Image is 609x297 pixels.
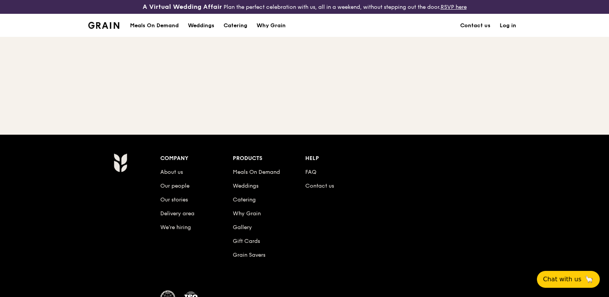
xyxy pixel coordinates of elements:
img: Grain [114,153,127,172]
a: FAQ [305,169,316,175]
a: Log in [495,14,521,37]
a: Catering [233,196,256,203]
div: Plan the perfect celebration with us, all in a weekend, without stepping out the door. [102,3,508,11]
span: 🦙 [584,275,594,284]
h3: A Virtual Wedding Affair [143,3,222,11]
span: Chat with us [543,275,581,284]
a: GrainGrain [88,13,119,36]
a: Weddings [233,183,258,189]
a: Weddings [183,14,219,37]
a: Catering [219,14,252,37]
a: Grain Savers [233,252,265,258]
div: Why Grain [257,14,286,37]
a: Our stories [160,196,188,203]
div: Weddings [188,14,214,37]
img: Grain [88,22,119,29]
a: Gallery [233,224,252,231]
a: Our people [160,183,189,189]
a: Contact us [456,14,495,37]
a: About us [160,169,183,175]
button: Chat with us🦙 [537,271,600,288]
a: We’re hiring [160,224,191,231]
a: Gift Cards [233,238,260,244]
a: RSVP here [441,4,467,10]
a: Meals On Demand [233,169,280,175]
div: Products [233,153,305,164]
a: Why Grain [252,14,290,37]
a: Contact us [305,183,334,189]
a: Delivery area [160,210,194,217]
div: Help [305,153,378,164]
h1: Meals On Demand [130,22,179,30]
div: Catering [224,14,247,37]
div: Company [160,153,233,164]
a: Why Grain [233,210,261,217]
